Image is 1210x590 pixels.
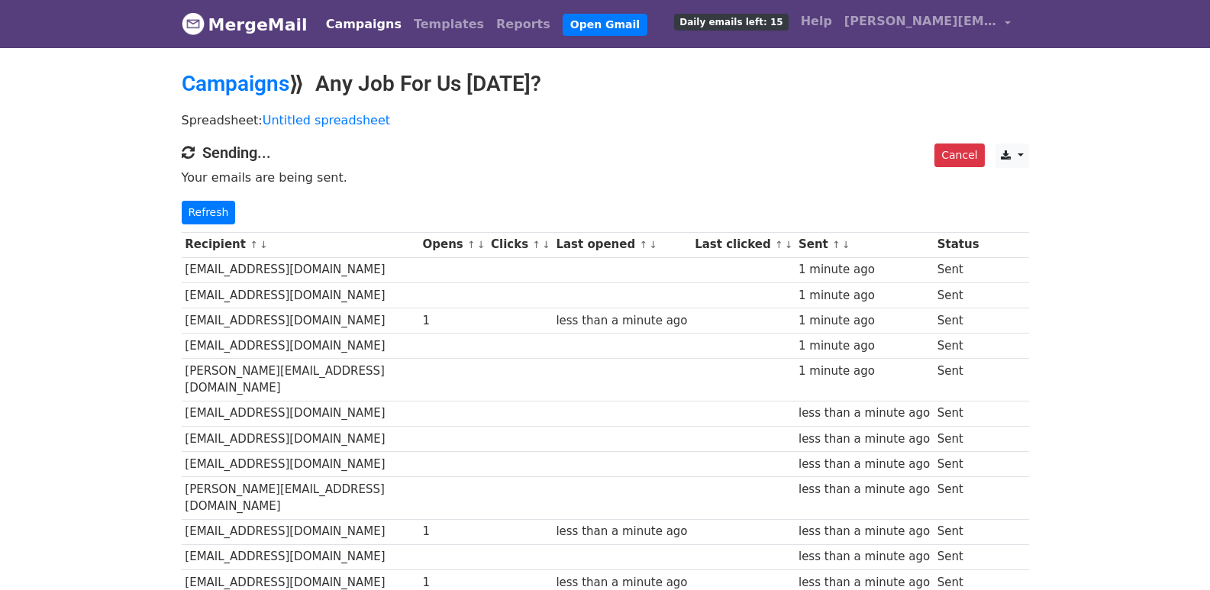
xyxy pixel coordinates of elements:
[556,523,687,540] div: less than a minute ago
[842,239,850,250] a: ↓
[934,544,983,569] td: Sent
[542,239,550,250] a: ↓
[934,426,983,451] td: Sent
[934,519,983,544] td: Sent
[182,71,289,96] a: Campaigns
[182,401,419,426] td: [EMAIL_ADDRESS][DOMAIN_NAME]
[799,287,930,305] div: 1 minute ago
[832,239,841,250] a: ↑
[799,548,930,566] div: less than a minute ago
[799,405,930,422] div: less than a minute ago
[182,169,1029,185] p: Your emails are being sent.
[467,239,476,250] a: ↑
[799,523,930,540] div: less than a minute ago
[532,239,540,250] a: ↑
[799,456,930,473] div: less than a minute ago
[182,12,205,35] img: MergeMail logo
[934,359,983,401] td: Sent
[799,261,930,279] div: 1 minute ago
[799,363,930,380] div: 1 minute ago
[674,14,788,31] span: Daily emails left: 15
[182,71,1029,97] h2: ⟫ Any Job For Us [DATE]?
[934,308,983,333] td: Sent
[795,232,934,257] th: Sent
[799,430,930,448] div: less than a minute ago
[639,239,647,250] a: ↑
[263,113,390,127] a: Untitled spreadsheet
[785,239,793,250] a: ↓
[182,451,419,476] td: [EMAIL_ADDRESS][DOMAIN_NAME]
[934,333,983,358] td: Sent
[182,232,419,257] th: Recipient
[320,9,408,40] a: Campaigns
[799,337,930,355] div: 1 minute ago
[260,239,268,250] a: ↓
[1134,517,1210,590] iframe: Chat Widget
[408,9,490,40] a: Templates
[182,519,419,544] td: [EMAIL_ADDRESS][DOMAIN_NAME]
[182,112,1029,128] p: Spreadsheet:
[422,523,483,540] div: 1
[182,8,308,40] a: MergeMail
[556,312,687,330] div: less than a minute ago
[250,239,258,250] a: ↑
[563,14,647,36] a: Open Gmail
[934,257,983,282] td: Sent
[182,476,419,519] td: [PERSON_NAME][EMAIL_ADDRESS][DOMAIN_NAME]
[490,9,557,40] a: Reports
[182,426,419,451] td: [EMAIL_ADDRESS][DOMAIN_NAME]
[934,476,983,519] td: Sent
[775,239,783,250] a: ↑
[844,12,997,31] span: [PERSON_NAME][EMAIL_ADDRESS][DOMAIN_NAME]
[934,401,983,426] td: Sent
[838,6,1017,42] a: [PERSON_NAME][EMAIL_ADDRESS][DOMAIN_NAME]
[799,481,930,498] div: less than a minute ago
[182,544,419,569] td: [EMAIL_ADDRESS][DOMAIN_NAME]
[799,312,930,330] div: 1 minute ago
[795,6,838,37] a: Help
[182,359,419,401] td: [PERSON_NAME][EMAIL_ADDRESS][DOMAIN_NAME]
[182,201,236,224] a: Refresh
[649,239,657,250] a: ↓
[553,232,692,257] th: Last opened
[182,333,419,358] td: [EMAIL_ADDRESS][DOMAIN_NAME]
[182,143,1029,162] h4: Sending...
[477,239,486,250] a: ↓
[182,257,419,282] td: [EMAIL_ADDRESS][DOMAIN_NAME]
[487,232,552,257] th: Clicks
[419,232,488,257] th: Opens
[668,6,794,37] a: Daily emails left: 15
[934,451,983,476] td: Sent
[182,308,419,333] td: [EMAIL_ADDRESS][DOMAIN_NAME]
[934,282,983,308] td: Sent
[934,143,984,167] a: Cancel
[934,232,983,257] th: Status
[182,282,419,308] td: [EMAIL_ADDRESS][DOMAIN_NAME]
[691,232,795,257] th: Last clicked
[422,312,483,330] div: 1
